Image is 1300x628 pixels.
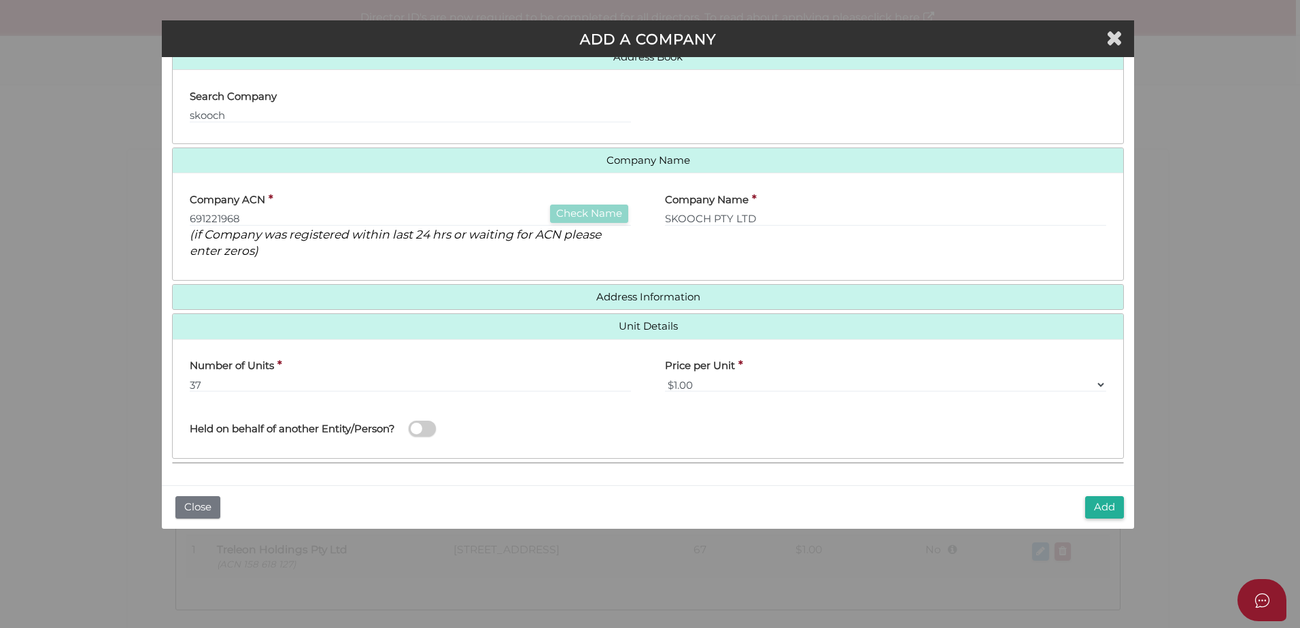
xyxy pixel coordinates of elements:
button: Open asap [1237,579,1286,621]
a: Unit Details [183,321,1113,332]
i: (if Company was registered within last 24 hrs or waiting for ACN please enter zeros) [190,227,601,258]
h4: Number of Units [190,360,274,372]
a: Address Information [183,292,1113,303]
button: Close [175,496,220,519]
h4: Held on behalf of another Entity/Person? [190,423,395,435]
button: Add [1085,496,1124,519]
h4: Price per Unit [665,360,735,372]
